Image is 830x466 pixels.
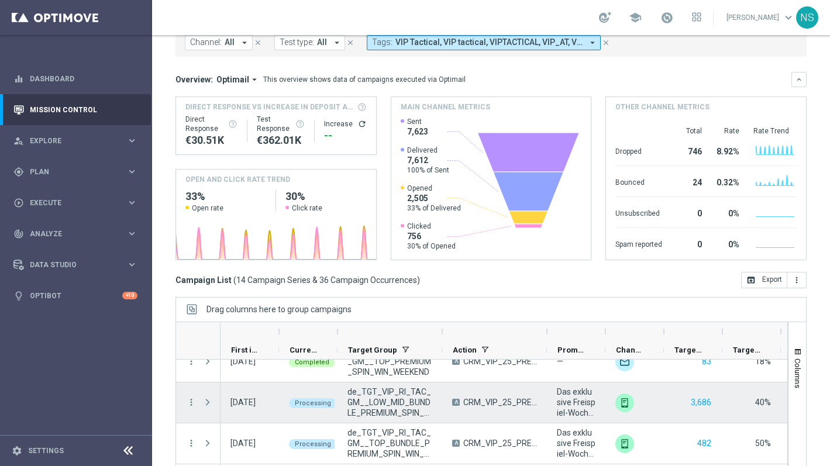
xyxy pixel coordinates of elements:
span: Direct Response VS Increase In Deposit Amount [185,102,354,112]
span: A [452,358,460,365]
i: gps_fixed [13,167,24,177]
i: settings [12,446,22,456]
div: NS [796,6,818,29]
span: Promotions [557,346,586,354]
i: person_search [13,136,24,146]
span: First in Range [231,346,259,354]
span: Plan [30,168,126,175]
div: Plan [13,167,126,177]
button: lightbulb Optibot +10 [13,291,138,301]
button: keyboard_arrow_down [791,72,807,87]
h3: Overview: [175,74,213,85]
button: close [253,36,263,49]
span: de_TGT_VIP_RI_TAC_GM__TOP_BUNDLE_PREMIUM_SPIN_WIN_WEEKEND [347,427,432,459]
button: gps_fixed Plan keyboard_arrow_right [13,167,138,177]
div: Press SPACE to select this row. [176,341,221,382]
i: keyboard_arrow_right [126,166,137,177]
h2: 30% [285,189,366,203]
div: Explore [13,136,126,146]
h4: Main channel metrics [401,102,490,112]
div: Execute [13,198,126,208]
i: close [346,39,354,47]
i: lightbulb [13,291,24,301]
button: more_vert [186,397,197,408]
span: Tags: [372,37,392,47]
button: more_vert [186,356,197,367]
i: refresh [357,119,367,129]
div: Unsubscribed [615,203,662,222]
div: 24 [671,172,702,191]
div: Bounced [615,172,662,191]
div: 15 Aug 2025, Friday [230,397,256,408]
div: Total [671,126,702,136]
i: open_in_browser [746,275,756,285]
span: Channel: [190,37,222,47]
span: Test type: [280,37,314,47]
span: Delivered [407,146,449,155]
a: Settings [28,447,64,454]
a: Mission Control [30,94,137,125]
span: Data Studio [30,261,126,268]
div: Analyze [13,229,126,239]
span: Completed [295,358,329,366]
span: Target Group [348,346,397,354]
span: ( [233,275,236,285]
button: close [601,36,611,49]
span: Click rate [292,203,322,213]
span: 40% [755,398,771,407]
i: arrow_drop_down [332,37,342,48]
span: Columns [793,358,803,388]
colored-tag: Completed [289,356,335,367]
span: CRM_VIP_25_PREMIUM_SPIN_WIN_WEEKEND [463,397,537,408]
colored-tag: Processing [289,438,337,449]
span: ) [417,275,420,285]
div: 15 Aug 2025, Friday [230,438,256,448]
button: Mission Control [13,105,138,115]
button: track_changes Analyze keyboard_arrow_right [13,229,138,239]
h4: OPEN AND CLICK RATE TREND [185,174,290,185]
multiple-options-button: Export to CSV [741,275,807,284]
button: Test type: All arrow_drop_down [274,35,345,50]
i: keyboard_arrow_down [795,75,803,84]
span: Das exklusive Freispiel-Wochenende [557,427,595,459]
div: Direct Response [185,115,237,133]
span: Processing [295,399,331,407]
a: Optibot [30,280,122,311]
button: Channel: All arrow_drop_down [185,35,253,50]
div: person_search Explore keyboard_arrow_right [13,136,138,146]
i: track_changes [13,229,24,239]
div: Dropped [615,141,662,160]
div: 0% [711,203,739,222]
span: CRM_VIP_25_PREMIUM_SPIN_WIN_WEEKEND [463,438,537,448]
span: Processing [295,440,331,448]
i: keyboard_arrow_right [126,197,137,208]
span: CRM_VIP_25_PREMIUM_SPIN_WIN_WEEKEND [463,356,537,367]
div: Rate [711,126,739,136]
div: equalizer Dashboard [13,74,138,84]
i: equalizer [13,74,24,84]
div: 0% [711,234,739,253]
h4: Other channel metrics [615,102,710,112]
div: Test Response [257,115,305,133]
span: Current Status [290,346,318,354]
button: Tags: VIP Tactical, VIP tactical, VIPTACTICAL, VIP_AT, VIP_DE, Vip Tac, Vip Tactical, vip tactica... [367,35,601,50]
div: Dashboard [13,63,137,94]
button: play_circle_outline Execute keyboard_arrow_right [13,198,138,208]
div: Mission Control [13,94,137,125]
span: Targeted Response Rate [733,346,761,354]
i: keyboard_arrow_right [126,228,137,239]
span: Targeted Customers [674,346,702,354]
span: keyboard_arrow_down [782,11,795,24]
span: 756 [407,231,456,241]
span: Drag columns here to group campaigns [206,305,352,314]
i: play_circle_outline [13,198,24,208]
h2: 33% [185,189,266,203]
div: 746 [671,141,702,160]
span: de_TGT_VIP_EM_TAC_GM__TOP_PREMIUM_SPIN_WIN_WEEKEND [347,346,432,377]
div: Row Groups [206,305,352,314]
span: Action [453,346,477,354]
